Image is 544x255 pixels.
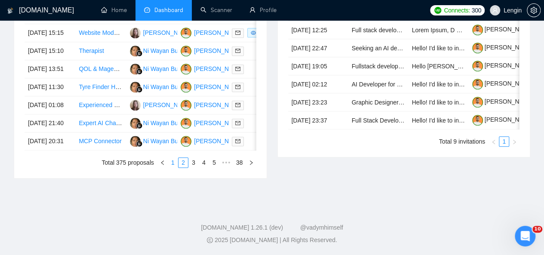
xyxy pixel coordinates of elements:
span: 300 [471,6,481,15]
div: [PERSON_NAME] [194,118,243,128]
a: 4 [199,158,209,167]
img: TM [181,118,191,129]
img: gigradar-bm.png [136,141,142,147]
span: user [492,7,498,13]
div: Ni Wayan Budiarti [143,118,191,128]
span: 10 [532,226,542,233]
a: 38 [234,158,246,167]
div: Ni Wayan Budiarti [143,82,191,92]
td: Tyre Finder HI - Ecommerce tire marketplace [75,78,126,96]
td: Therapist [75,42,126,60]
img: gigradar-bm.png [136,50,142,56]
span: copyright [207,237,213,243]
span: mail [235,66,240,71]
div: [PERSON_NAME] [194,28,243,37]
span: mail [235,138,240,144]
span: eye [251,30,256,35]
a: NWNi Wayan Budiarti [130,83,191,90]
span: mail [235,48,240,53]
a: searchScanner [200,6,232,14]
td: [DATE] 01:08 [25,96,75,114]
span: setting [527,7,540,14]
img: TM [181,100,191,111]
a: Fullstack developer for complete vacation rental booking platform [352,63,526,70]
img: logo [7,4,13,18]
a: Experienced Frontend React Developer Needed [79,101,207,108]
td: Full stack developer [348,21,409,39]
li: 2 [178,157,188,168]
button: right [509,136,519,147]
a: 5 [209,158,219,167]
a: userProfile [249,6,277,14]
button: right [246,157,256,168]
td: [DATE] 23:37 [288,111,348,129]
div: [PERSON_NAME] [194,64,243,74]
a: NB[PERSON_NAME] [130,29,193,36]
a: Expert AI Chatbot Developer Needed for Client Service [79,120,225,126]
li: 1 [499,136,509,147]
li: Next Page [509,136,519,147]
td: Seeking an AI developer to build a freight-quote automation bot for a flooring company. [348,39,409,57]
td: [DATE] 20:31 [25,132,75,151]
li: 4 [199,157,209,168]
span: mail [235,102,240,108]
div: Ni Wayan Budiarti [143,46,191,55]
a: [PERSON_NAME] [472,44,534,51]
div: 2025 [DOMAIN_NAME] | All Rights Reserved. [7,236,537,245]
td: [DATE] 11:30 [25,78,75,96]
li: 3 [188,157,199,168]
a: AI Developer for Roadmap Completion & Avatar Persona Customization [352,81,544,88]
a: Full stack developer [352,27,406,34]
a: [PERSON_NAME] [472,80,534,87]
a: [PERSON_NAME] [472,116,534,123]
td: AI Developer for Roadmap Completion & Avatar Persona Customization [348,75,409,93]
div: [PERSON_NAME] [194,46,243,55]
td: QOL & Magento 2 Upgrades [75,60,126,78]
img: c1NLmzrk-0pBZjOo1nLSJnOz0itNHKTdmMHAt8VIsLFzaWqqsJDJtcFyV3OYvrqgu3 [472,115,483,126]
span: mail [235,84,240,89]
img: NB [130,100,141,111]
img: c1NLmzrk-0pBZjOo1nLSJnOz0itNHKTdmMHAt8VIsLFzaWqqsJDJtcFyV3OYvrqgu3 [472,79,483,89]
span: Dashboard [154,6,183,14]
li: Previous Page [157,157,168,168]
td: Fullstack developer for complete vacation rental booking platform [348,57,409,75]
img: NW [130,46,141,56]
a: 2 [178,158,188,167]
td: Graphic Designer OR Frontend Developer Needed to Redesign Landing Page with New Branding [348,93,409,111]
a: 1 [499,137,509,146]
a: TM[PERSON_NAME] [181,47,243,54]
td: Full Stack Developer ( Laravel+Vue) [348,111,409,129]
div: [PERSON_NAME] [194,100,243,110]
td: [DATE] 15:15 [25,24,75,42]
a: TM[PERSON_NAME] [181,29,243,36]
img: upwork-logo.png [434,7,441,14]
a: NWNi Wayan Budiarti [130,47,191,54]
td: MCP Connector [75,132,126,151]
img: NB [130,28,141,38]
td: [DATE] 02:12 [288,75,348,93]
td: Website Modernization Project – Agencies Only (Multi-Disciplinary Skills Required [75,24,126,42]
a: [PERSON_NAME] [472,98,534,105]
a: [PERSON_NAME] [472,62,534,69]
div: [PERSON_NAME] [143,28,193,37]
span: left [160,160,165,165]
img: TM [181,136,191,147]
a: TM[PERSON_NAME] [181,101,243,108]
a: NB[PERSON_NAME] [130,101,193,108]
li: 5 [209,157,219,168]
a: Therapist [79,47,104,54]
span: left [491,139,496,144]
img: gigradar-bm.png [136,123,142,129]
button: left [157,157,168,168]
li: Total 9 invitations [439,136,485,147]
a: Website Modernization Project – Agencies Only (Multi-Disciplinary Skills Required [79,29,296,36]
span: ••• [219,157,233,168]
img: TM [181,64,191,74]
img: c1NLmzrk-0pBZjOo1nLSJnOz0itNHKTdmMHAt8VIsLFzaWqqsJDJtcFyV3OYvrqgu3 [472,61,483,71]
img: TM [181,46,191,56]
a: NWNi Wayan Budiarti [130,65,191,72]
td: Experienced Frontend React Developer Needed [75,96,126,114]
a: [DOMAIN_NAME] 1.26.1 (dev) [201,224,283,231]
img: gigradar-bm.png [136,86,142,92]
a: MCP Connector [79,138,121,144]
